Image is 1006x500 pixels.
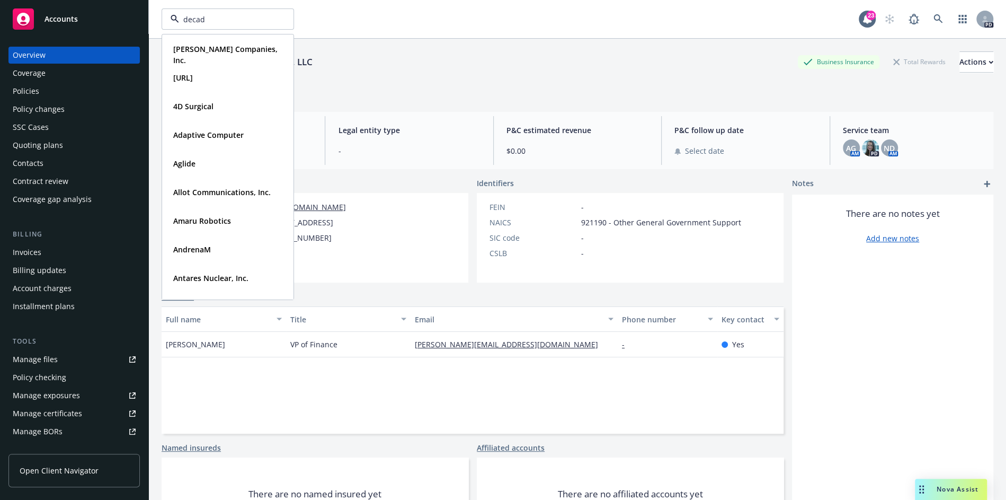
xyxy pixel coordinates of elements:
[888,55,951,68] div: Total Rewards
[8,369,140,386] a: Policy checking
[338,125,480,136] span: Legal entity type
[8,280,140,297] a: Account charges
[8,119,140,136] a: SSC Cases
[8,351,140,368] a: Manage files
[13,65,46,82] div: Coverage
[173,159,195,169] strong: Aglide
[879,8,900,30] a: Start snowing
[622,314,701,325] div: Phone number
[338,145,480,156] span: -
[20,465,99,476] span: Open Client Navigator
[8,101,140,118] a: Policy changes
[8,405,140,422] a: Manage certificates
[266,232,332,243] span: [PHONE_NUMBER]
[506,145,648,156] span: $0.00
[13,280,72,297] div: Account charges
[937,485,978,494] span: Nova Assist
[13,369,66,386] div: Policy checking
[618,306,717,332] button: Phone number
[173,73,193,83] strong: [URL]
[13,387,80,404] div: Manage exposures
[162,442,221,453] a: Named insureds
[173,244,211,255] strong: AndrenaM
[792,178,814,190] span: Notes
[8,336,140,347] div: Tools
[13,244,41,261] div: Invoices
[8,155,140,172] a: Contacts
[732,339,744,350] span: Yes
[266,217,333,228] span: [STREET_ADDRESS]
[166,314,270,325] div: Full name
[581,232,584,243] span: -
[8,262,140,279] a: Billing updates
[290,314,395,325] div: Title
[13,405,82,422] div: Manage certificates
[13,423,63,440] div: Manage BORs
[722,314,768,325] div: Key contact
[846,143,856,154] span: AG
[477,178,514,189] span: Identifiers
[477,442,545,453] a: Affiliated accounts
[13,83,39,100] div: Policies
[411,306,618,332] button: Email
[13,119,49,136] div: SSC Cases
[290,339,337,350] span: VP of Finance
[13,173,68,190] div: Contract review
[8,441,140,458] a: Summary of insurance
[862,139,879,156] img: photo
[884,143,895,154] span: ND
[981,178,993,190] a: add
[8,137,140,154] a: Quoting plans
[798,55,879,68] div: Business Insurance
[8,191,140,208] a: Coverage gap analysis
[8,229,140,240] div: Billing
[581,201,584,213] span: -
[13,441,93,458] div: Summary of insurance
[581,248,584,259] span: -
[915,479,987,500] button: Nova Assist
[717,306,784,332] button: Key contact
[286,306,411,332] button: Title
[489,232,577,243] div: SIC code
[13,101,65,118] div: Policy changes
[13,47,46,64] div: Overview
[13,155,43,172] div: Contacts
[179,14,272,25] input: Filter by keyword
[8,387,140,404] a: Manage exposures
[166,339,225,350] span: [PERSON_NAME]
[489,201,577,213] div: FEIN
[13,298,75,315] div: Installment plans
[846,207,940,220] span: There are no notes yet
[13,191,92,208] div: Coverage gap analysis
[173,273,248,283] strong: Antares Nuclear, Inc.
[489,248,577,259] div: CSLB
[8,4,140,34] a: Accounts
[13,351,58,368] div: Manage files
[843,125,985,136] span: Service team
[173,44,278,65] strong: [PERSON_NAME] Companies, Inc.
[173,130,244,140] strong: Adaptive Computer
[8,244,140,261] a: Invoices
[928,8,949,30] a: Search
[674,125,816,136] span: P&C follow up date
[685,145,724,156] span: Select date
[415,339,607,349] a: [PERSON_NAME][EMAIL_ADDRESS][DOMAIN_NAME]
[489,217,577,228] div: NAICS
[173,101,213,111] strong: 4D Surgical
[415,314,602,325] div: Email
[13,262,66,279] div: Billing updates
[8,298,140,315] a: Installment plans
[173,187,271,197] strong: Allot Communications, Inc.
[959,51,993,73] button: Actions
[915,479,928,500] div: Drag to move
[622,339,633,349] a: -
[952,8,973,30] a: Switch app
[13,137,63,154] div: Quoting plans
[8,47,140,64] a: Overview
[581,217,741,228] span: 921190 - Other General Government Support
[162,306,286,332] button: Full name
[44,15,78,23] span: Accounts
[959,52,993,72] div: Actions
[506,125,648,136] span: P&C estimated revenue
[866,11,876,20] div: 23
